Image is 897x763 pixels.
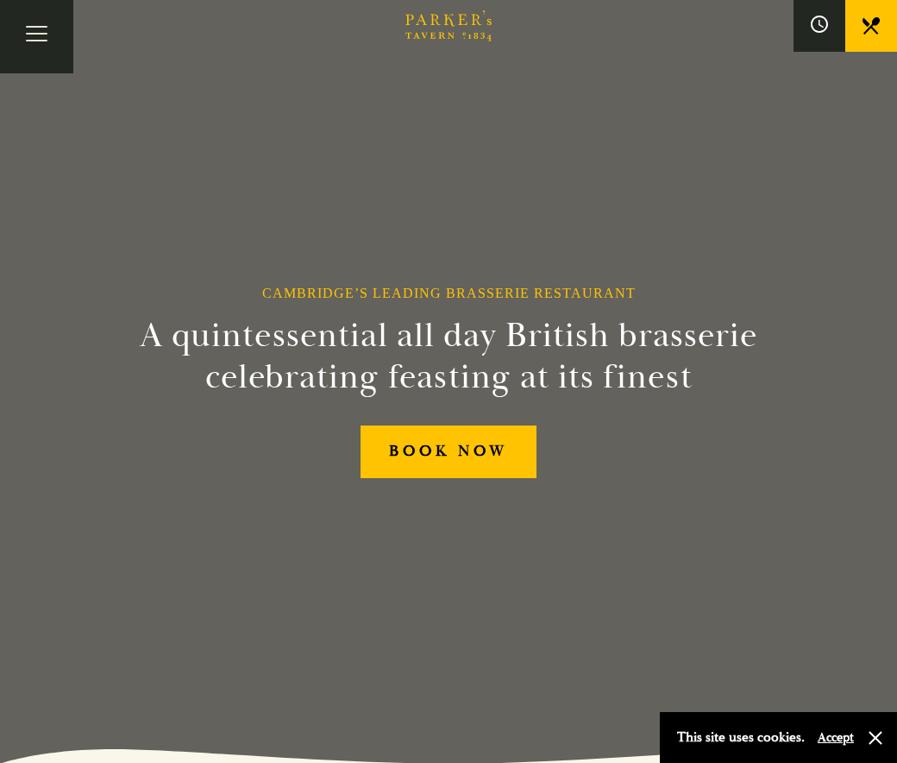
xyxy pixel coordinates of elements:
h1: Cambridge’s Leading Brasserie Restaurant [262,285,636,301]
button: Close and accept [867,729,884,747]
button: Accept [818,729,854,746]
h2: A quintessential all day British brasserie celebrating feasting at its finest [124,315,773,398]
p: This site uses cookies. [677,725,805,750]
a: BOOK NOW [361,426,536,478]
